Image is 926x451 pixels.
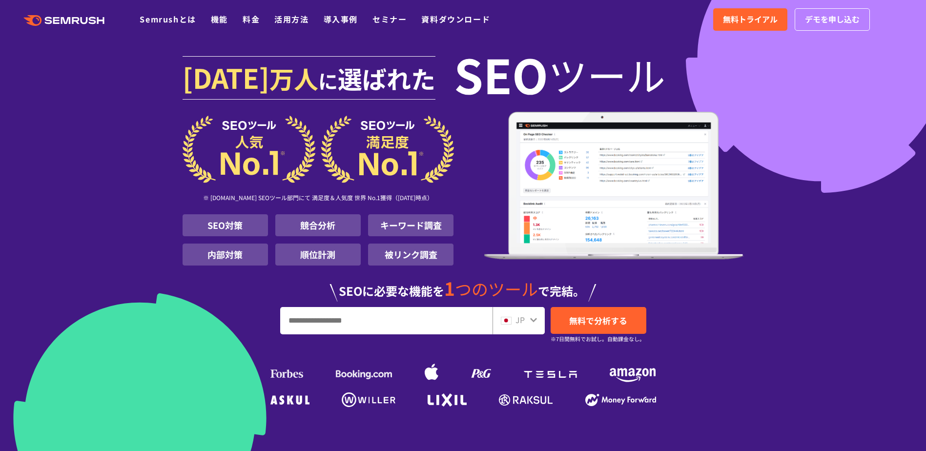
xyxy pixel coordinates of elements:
li: キーワード調査 [368,214,453,236]
li: 内部対策 [183,244,268,266]
a: 活用方法 [274,13,309,25]
a: Semrushとは [140,13,196,25]
span: で完結。 [538,282,585,299]
span: 万人 [269,61,318,96]
div: ※ [DOMAIN_NAME] SEOツール部門にて 満足度＆人気度 世界 No.1獲得（[DATE]時点） [183,183,454,214]
a: デモを申し込む [795,8,870,31]
span: 1 [444,275,455,301]
li: SEO対策 [183,214,268,236]
a: 無料トライアル [713,8,787,31]
span: つのツール [455,277,538,301]
span: SEO [454,55,548,94]
li: 競合分析 [275,214,361,236]
span: 選ばれた [338,61,435,96]
a: 機能 [211,13,228,25]
span: ツール [548,55,665,94]
small: ※7日間無料でお試し。自動課金なし。 [551,334,645,344]
span: に [318,66,338,95]
div: SEOに必要な機能を [183,269,744,302]
span: 無料トライアル [723,13,778,26]
span: [DATE] [183,58,269,97]
input: URL、キーワードを入力してください [281,307,492,334]
span: 無料で分析する [569,314,627,327]
li: 順位計測 [275,244,361,266]
span: デモを申し込む [805,13,860,26]
span: JP [515,314,525,326]
a: 料金 [243,13,260,25]
li: 被リンク調査 [368,244,453,266]
a: 資料ダウンロード [421,13,490,25]
a: セミナー [372,13,407,25]
a: 導入事例 [324,13,358,25]
a: 無料で分析する [551,307,646,334]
